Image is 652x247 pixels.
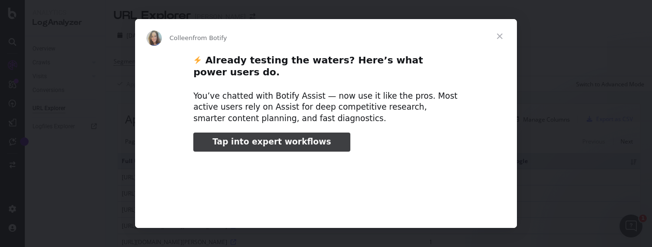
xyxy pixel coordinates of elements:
[212,137,331,146] span: Tap into expert workflows
[147,31,162,46] img: Profile image for Colleen
[193,54,423,78] b: Already testing the waters? Here’s what power users do.
[193,34,227,41] span: from Botify
[483,19,517,53] span: Close
[193,133,350,152] a: Tap into expert workflows
[169,34,193,41] span: Colleen
[193,91,459,124] div: You’ve chatted with Botify Assist — now use it like the pros. Most active users rely on Assist fo...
